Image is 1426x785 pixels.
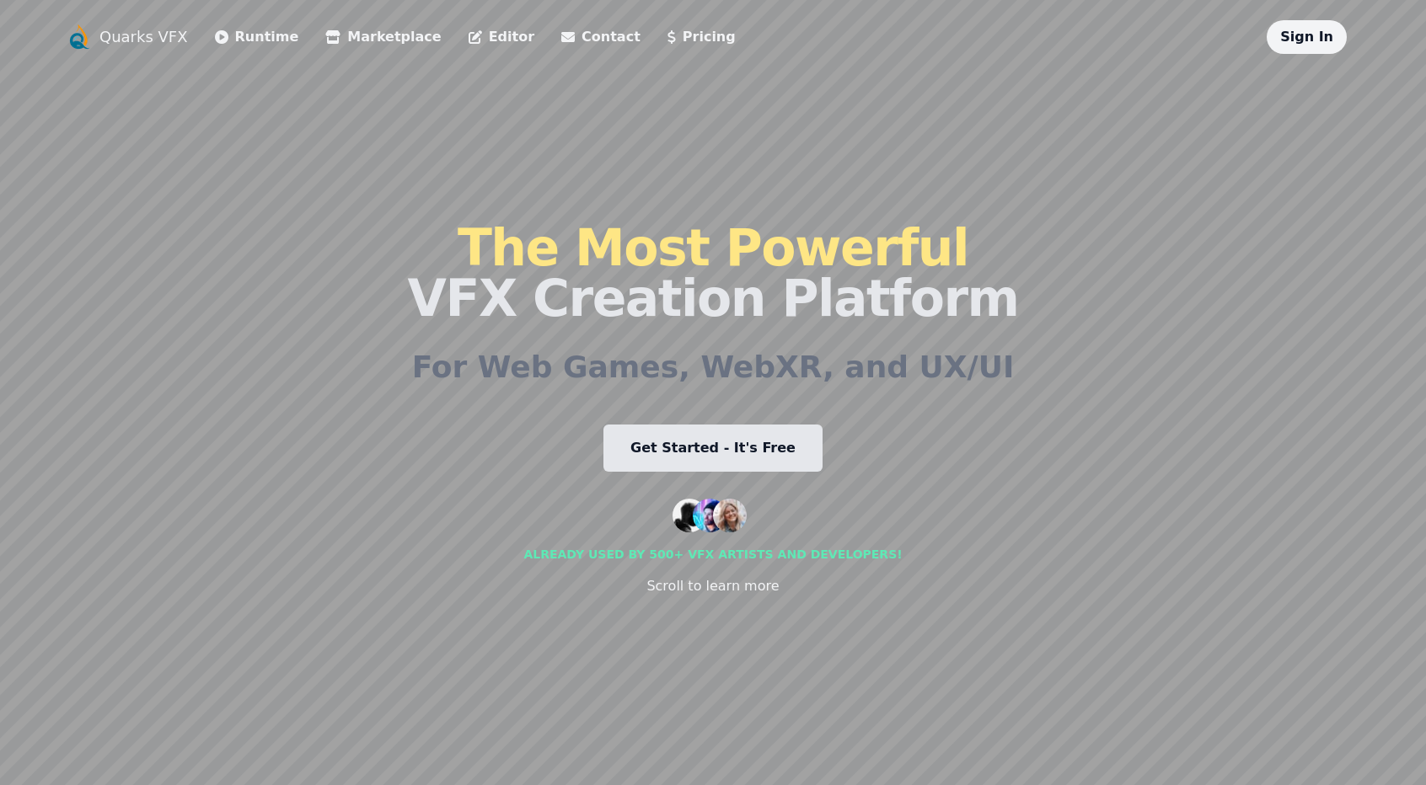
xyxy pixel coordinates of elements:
h2: For Web Games, WebXR, and UX/UI [412,350,1015,384]
div: Already used by 500+ vfx artists and developers! [523,546,902,563]
img: customer 1 [673,499,706,532]
div: Scroll to learn more [646,576,779,596]
a: Quarks VFX [99,25,188,49]
img: customer 3 [713,499,747,532]
a: Sign In [1280,29,1333,45]
a: Get Started - It's Free [603,425,823,472]
a: Runtime [215,27,299,47]
a: Marketplace [325,27,441,47]
img: customer 2 [693,499,726,532]
a: Pricing [667,27,736,47]
a: Contact [561,27,641,47]
span: The Most Powerful [458,218,968,277]
h1: VFX Creation Platform [407,222,1018,323]
a: Editor [469,27,534,47]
